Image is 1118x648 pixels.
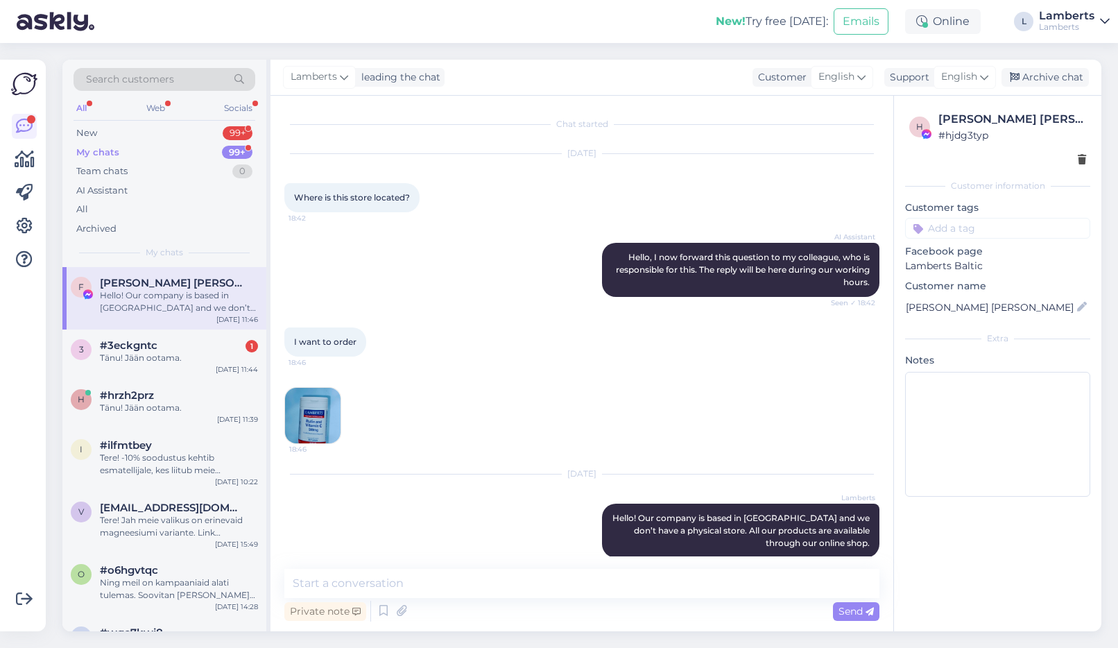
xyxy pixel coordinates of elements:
span: i [80,444,83,454]
span: Lamberts [291,69,337,85]
span: Search customers [86,72,174,87]
div: Private note [284,602,366,621]
div: [DATE] [284,468,879,480]
div: [DATE] 10:22 [215,477,258,487]
span: My chats [146,246,183,259]
span: #wgc7kwj8 [100,626,163,639]
div: 99+ [223,126,252,140]
div: Archive chat [1001,68,1089,87]
div: Hello! Our company is based in [GEOGRAPHIC_DATA] and we don’t have a physical store. All our prod... [100,289,258,314]
input: Add a tag [905,218,1090,239]
input: Add name [906,300,1074,315]
div: Archived [76,222,117,236]
div: 0 [232,164,252,178]
div: Lamberts [1039,22,1094,33]
span: v [78,506,84,517]
b: New! [716,15,746,28]
img: Askly Logo [11,71,37,97]
p: Notes [905,353,1090,368]
div: Tänu! Jään ootama. [100,402,258,414]
span: Lamberts [823,493,875,503]
p: Facebook page [905,244,1090,259]
div: [DATE] 11:44 [216,364,258,375]
span: AI Assistant [823,232,875,242]
span: Where is this store located? [294,192,410,203]
div: 1 [246,340,258,352]
span: Hello! Our company is based in [GEOGRAPHIC_DATA] and we don’t have a physical store. All our prod... [612,513,872,548]
p: Lamberts Baltic [905,259,1090,273]
span: h [916,121,923,132]
span: #o6hgvtqc [100,564,158,577]
div: All [74,99,89,117]
span: English [818,69,854,85]
img: Attachment [285,388,341,443]
span: h [78,394,85,404]
div: L [1014,12,1033,31]
div: [DATE] 11:46 [216,314,258,325]
div: New [76,126,97,140]
div: Try free [DATE]: [716,13,828,30]
div: [DATE] 15:49 [215,539,258,549]
div: 99+ [222,146,252,160]
div: Customer [752,70,807,85]
div: Customer information [905,180,1090,192]
span: #3eckgntc [100,339,157,352]
span: Send [839,605,874,617]
div: Online [905,9,981,34]
div: Extra [905,332,1090,345]
div: Support [884,70,929,85]
div: Web [144,99,168,117]
button: Emails [834,8,888,35]
span: English [941,69,977,85]
span: 18:46 [289,444,341,454]
div: [DATE] 11:39 [217,414,258,425]
p: Customer tags [905,201,1090,215]
span: Hello, I now forward this question to my colleague, who is responsible for this. The reply will b... [616,252,872,287]
div: AI Assistant [76,184,128,198]
div: My chats [76,146,119,160]
span: 18:42 [289,213,341,223]
span: Seen ✓ 18:42 [823,298,875,308]
span: 18:46 [289,357,341,368]
div: Chat started [284,118,879,130]
p: Customer name [905,279,1090,293]
div: Socials [221,99,255,117]
span: I want to order [294,336,356,347]
span: #ilfmtbey [100,439,152,452]
div: Tere! Jah meie valikus on erinevaid magneesiumi variante. Link magneesiumitoodete valikule: [URL]... [100,514,258,539]
span: #hrzh2prz [100,389,154,402]
a: LambertsLamberts [1039,10,1110,33]
span: F [78,282,84,292]
span: o [78,569,85,579]
span: vovk1965@gmail.com [100,502,244,514]
div: Ning meil on kampaaniaid alati tulemas. Soovitan [PERSON_NAME] meie sotsmeediakanalitel või liitu... [100,577,258,602]
div: Lamberts [1039,10,1094,22]
div: [PERSON_NAME] [PERSON_NAME] [938,111,1086,128]
div: [DATE] [284,147,879,160]
span: Fatima Fatima [100,277,244,289]
span: 3 [79,344,84,355]
div: Tere! -10% soodustus kehtib esmatellijale, kes liitub meie Terviseakadeemia uudiskirjaga. Liituda... [100,452,258,477]
div: Team chats [76,164,128,178]
div: leading the chat [356,70,440,85]
div: [DATE] 14:28 [215,602,258,612]
div: All [76,203,88,216]
div: Tänu! Jään ootama. [100,352,258,364]
div: # hjdg3typ [938,128,1086,143]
